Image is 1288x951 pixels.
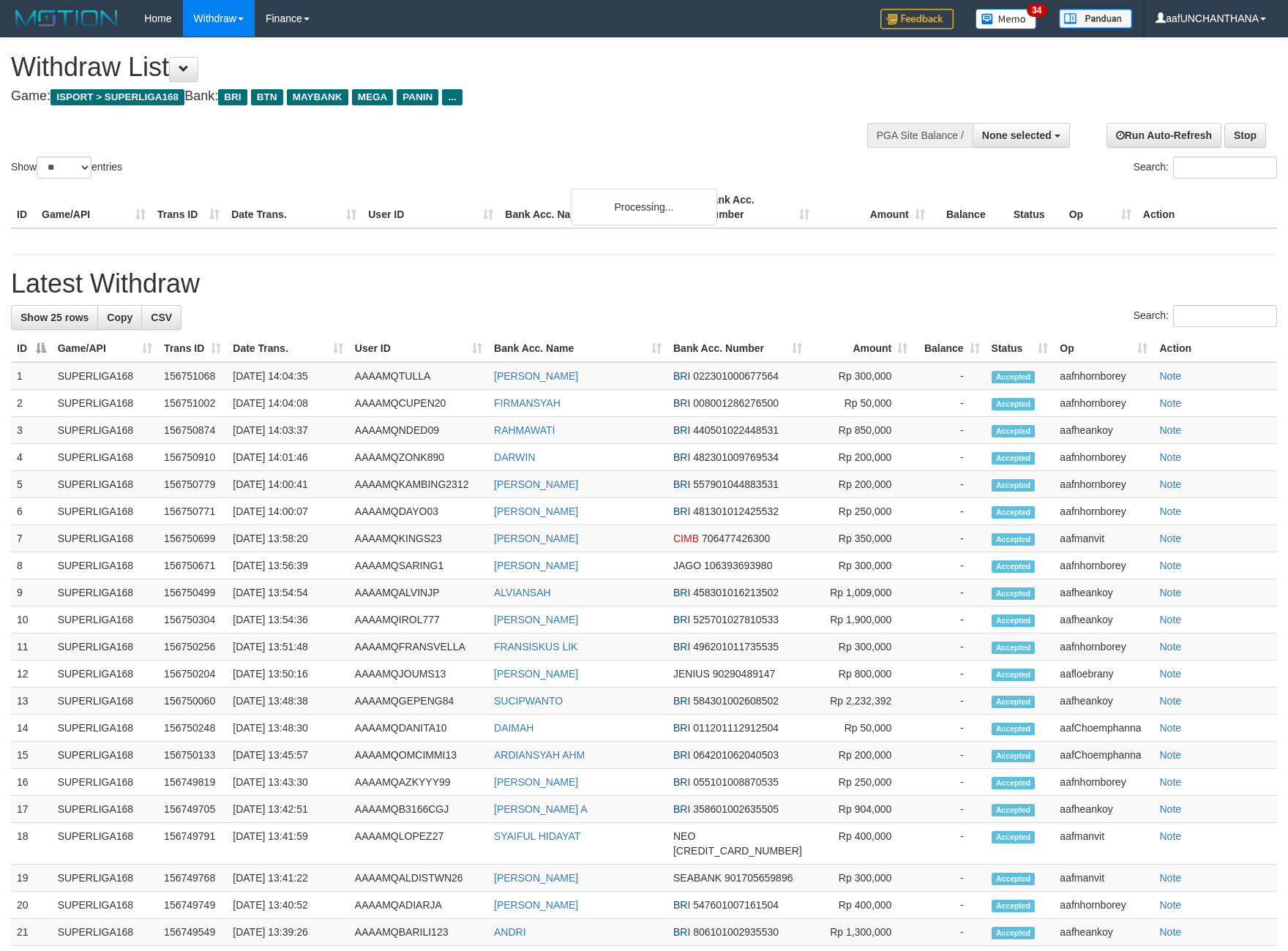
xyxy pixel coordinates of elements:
th: User ID: activate to sort column ascending [349,335,488,362]
span: BRI [673,695,690,707]
td: - [913,417,985,444]
span: Accepted [992,371,1036,383]
a: Note [1159,614,1181,625]
td: Rp 2,232,392 [808,688,913,715]
td: [DATE] 13:43:30 [227,769,349,796]
th: Trans ID: activate to sort column ascending [158,335,227,362]
th: User ID [362,187,499,228]
span: Copy 008001286276500 to clipboard [693,397,779,409]
span: ... [442,89,462,105]
span: Accepted [992,696,1036,708]
a: [PERSON_NAME] [494,505,578,517]
span: MAYBANK [287,89,348,105]
span: Copy 011201112912504 to clipboard [693,722,779,734]
td: - [913,661,985,688]
span: Accepted [992,804,1036,816]
td: Rp 300,000 [808,552,913,579]
td: 10 [11,606,52,634]
td: - [913,634,985,661]
td: - [913,769,985,796]
td: AAAAMQKAMBING2312 [349,471,488,498]
th: Status: activate to sort column ascending [986,335,1055,362]
td: AAAAMQFRANSVELLA [349,634,488,661]
td: SUPERLIGA168 [52,769,158,796]
td: SUPERLIGA168 [52,661,158,688]
th: Bank Acc. Name: activate to sort column ascending [488,335,667,362]
td: Rp 300,000 [808,362,913,390]
a: DAIMAH [494,722,533,734]
td: [DATE] 14:04:35 [227,362,349,390]
a: Note [1159,587,1181,598]
span: Accepted [992,398,1036,410]
td: AAAAMQGEPENG84 [349,688,488,715]
a: [PERSON_NAME] [494,560,578,571]
span: Accepted [992,777,1036,789]
span: Accepted [992,479,1036,492]
td: - [913,552,985,579]
td: AAAAMQSARING1 [349,552,488,579]
span: Copy 481301012425532 to clipboard [693,505,779,517]
td: AAAAMQLOPEZ27 [349,823,488,865]
td: aafnhornborey [1054,362,1153,390]
img: Button%20Memo.svg [976,9,1037,29]
td: 156749819 [158,769,227,796]
span: Copy 458301016213502 to clipboard [693,587,779,598]
th: Op [1063,187,1137,228]
span: Copy 358601002635505 to clipboard [693,803,779,815]
td: [DATE] 14:04:08 [227,390,349,417]
td: SUPERLIGA168 [52,715,158,742]
td: SUPERLIGA168 [52,498,158,525]
a: Note [1159,926,1181,938]
td: - [913,579,985,606]
td: 3 [11,417,52,444]
td: 156750248 [158,715,227,742]
td: Rp 850,000 [808,417,913,444]
td: 156749791 [158,823,227,865]
td: 156750671 [158,552,227,579]
a: [PERSON_NAME] [494,478,578,490]
td: 19 [11,865,52,892]
td: 17 [11,796,52,823]
td: [DATE] 13:58:20 [227,525,349,552]
td: aafheankoy [1054,417,1153,444]
span: Copy 482301009769534 to clipboard [693,451,779,463]
td: 8 [11,552,52,579]
span: Copy 022301000677564 to clipboard [693,370,779,382]
span: ISPORT > SUPERLIGA168 [50,89,184,105]
input: Search: [1173,157,1277,178]
span: Accepted [992,614,1036,627]
td: 15 [11,742,52,769]
a: Run Auto-Refresh [1107,123,1221,148]
td: aafnhornborey [1054,634,1153,661]
span: Accepted [992,669,1036,681]
td: [DATE] 13:54:54 [227,579,349,606]
a: Copy [97,305,142,330]
a: Note [1159,899,1181,911]
span: BRI [673,722,690,734]
td: Rp 200,000 [808,444,913,471]
span: Accepted [992,425,1036,437]
td: 156751068 [158,362,227,390]
span: Copy 557901044883531 to clipboard [693,478,779,490]
span: Copy 496201011735535 to clipboard [693,641,779,653]
td: AAAAMQJOUMS13 [349,661,488,688]
td: AAAAMQCUPEN20 [349,390,488,417]
span: Show 25 rows [20,312,89,323]
td: SUPERLIGA168 [52,444,158,471]
td: SUPERLIGA168 [52,796,158,823]
span: BRI [673,424,690,436]
td: aafheankoy [1054,579,1153,606]
td: [DATE] 14:00:41 [227,471,349,498]
td: 156750304 [158,606,227,634]
td: 12 [11,661,52,688]
span: Copy 525701027810533 to clipboard [693,614,779,625]
span: Copy 90290489147 to clipboard [713,668,776,680]
td: [DATE] 14:00:07 [227,498,349,525]
td: Rp 250,000 [808,769,913,796]
td: SUPERLIGA168 [52,688,158,715]
span: MEGA [352,89,394,105]
td: SUPERLIGA168 [52,362,158,390]
td: Rp 50,000 [808,390,913,417]
td: aafheankoy [1054,606,1153,634]
td: 156750910 [158,444,227,471]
